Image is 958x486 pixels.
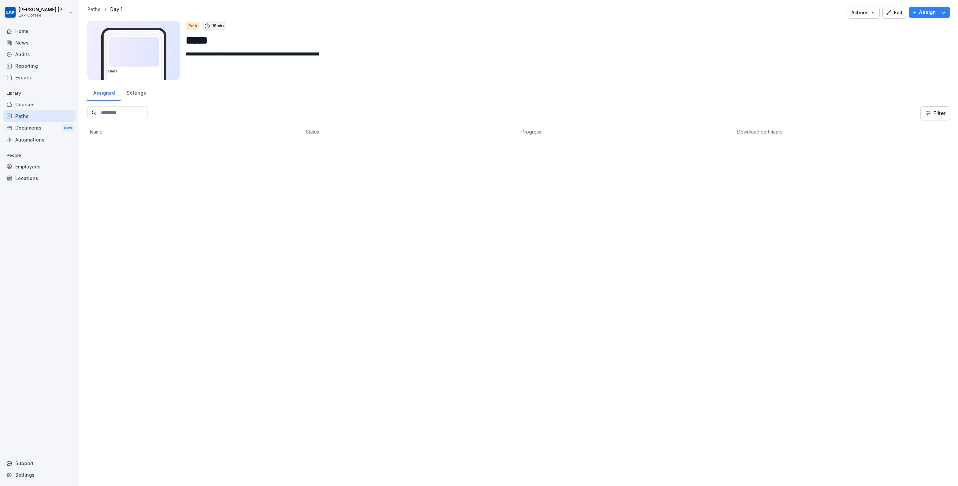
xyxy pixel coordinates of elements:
[3,134,76,146] a: Automations
[882,7,906,19] button: Edit
[3,457,76,469] div: Support
[19,13,67,18] p: LAP Coffee
[3,122,76,134] div: Documents
[87,7,101,12] a: Paths
[108,69,159,74] h3: Day 1
[3,49,76,60] a: Audits
[3,161,76,172] a: Employees
[909,7,950,18] button: Assign
[921,107,950,120] button: Filter
[919,9,936,16] p: Assign
[303,126,519,138] th: Status
[3,72,76,83] a: Events
[3,37,76,49] a: News
[3,469,76,481] a: Settings
[121,84,152,101] a: Settings
[3,88,76,99] p: Library
[87,126,303,138] th: Name
[925,110,946,117] div: Filter
[3,122,76,134] a: DocumentsNew
[19,7,67,13] p: [PERSON_NAME] [PERSON_NAME]
[3,110,76,122] a: Paths
[3,172,76,184] a: Locations
[87,84,121,101] a: Assigned
[848,7,880,19] button: Actions
[519,126,735,138] th: Progress
[851,9,876,16] div: Actions
[735,126,950,138] th: Download certificate
[110,7,123,12] a: Day 1
[186,22,200,30] div: Path
[3,60,76,72] a: Reporting
[3,150,76,161] p: People
[3,25,76,37] a: Home
[105,7,106,12] p: /
[62,124,74,132] div: New
[212,23,224,29] p: 18 min
[886,9,903,16] div: Edit
[3,99,76,110] a: Courses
